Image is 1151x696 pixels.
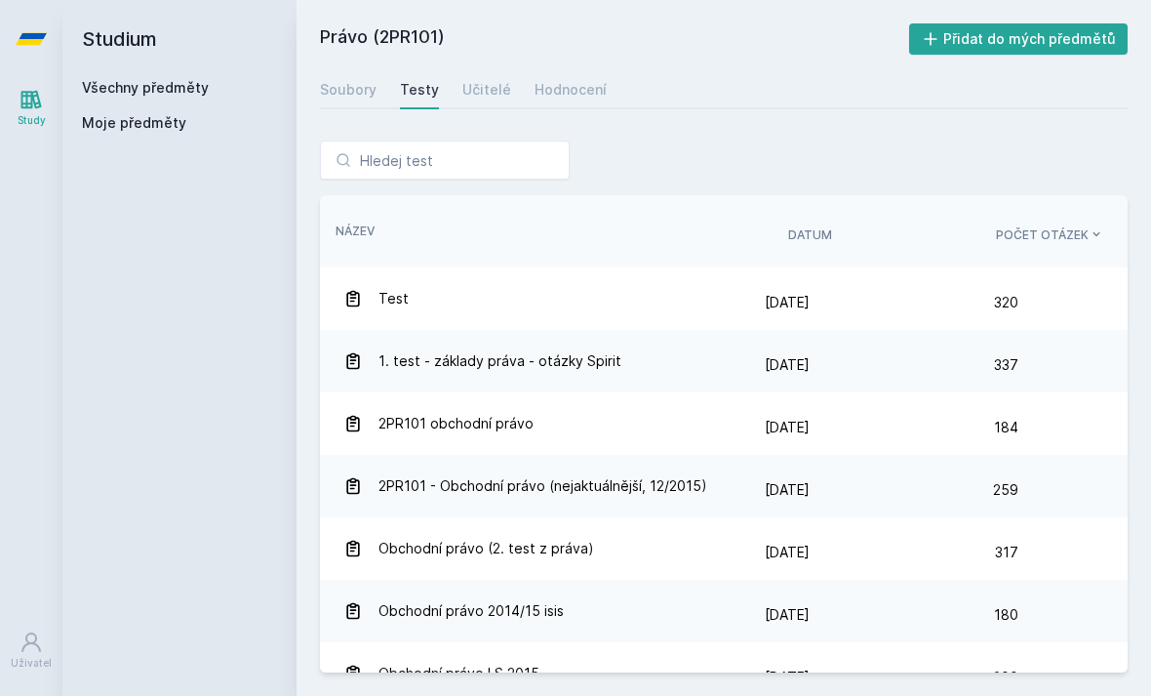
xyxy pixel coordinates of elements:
a: Obchodní právo 2014/15 isis [DATE] 180 [320,580,1128,642]
div: Hodnocení [535,80,607,100]
a: Učitelé [462,70,511,109]
span: 184 [994,408,1018,447]
span: 337 [994,346,1018,385]
span: 2PR101 - Obchodní právo (nejaktuálnější, 12/2015) [378,467,707,506]
span: 180 [994,595,1018,635]
input: Hledej test [320,141,570,180]
button: Datum [788,226,832,244]
span: 317 [995,533,1018,572]
span: [DATE] [765,356,810,373]
span: Obchodní právo 2014/15 isis [378,592,564,631]
span: Obchodní právo LS 2015 [378,654,539,693]
div: Testy [400,80,439,100]
a: Obchodní právo (2. test z práva) [DATE] 317 [320,517,1128,580]
span: Obchodní právo (2. test z práva) [378,529,594,568]
a: Všechny předměty [82,79,209,96]
a: Uživatel [4,621,59,680]
span: [DATE] [765,669,810,685]
span: [DATE] [765,606,810,623]
button: Název [336,223,375,240]
span: 259 [993,471,1018,510]
span: Počet otázek [996,226,1089,244]
a: 2PR101 - Obchodní právo (nejaktuálnější, 12/2015) [DATE] 259 [320,455,1128,517]
button: Počet otázek [996,226,1104,244]
span: 1. test - základy práva - otázky Spirit [378,342,621,381]
span: [DATE] [765,294,810,310]
h2: Právo (2PR101) [320,23,909,55]
a: Test [DATE] 320 [320,267,1128,330]
a: 2PR101 obchodní právo [DATE] 184 [320,392,1128,455]
span: Moje předměty [82,113,186,133]
div: Učitelé [462,80,511,100]
div: Study [18,113,46,128]
a: Soubory [320,70,377,109]
a: 1. test - základy práva - otázky Spirit [DATE] 337 [320,330,1128,392]
span: 2PR101 obchodní právo [378,404,534,443]
span: [DATE] [765,544,810,560]
button: Přidat do mých předmětů [909,23,1129,55]
a: Testy [400,70,439,109]
span: 320 [994,283,1018,322]
a: Hodnocení [535,70,607,109]
a: Study [4,78,59,138]
div: Uživatel [11,656,52,671]
span: [DATE] [765,481,810,498]
span: [DATE] [765,419,810,435]
span: Test [378,279,409,318]
div: Soubory [320,80,377,100]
